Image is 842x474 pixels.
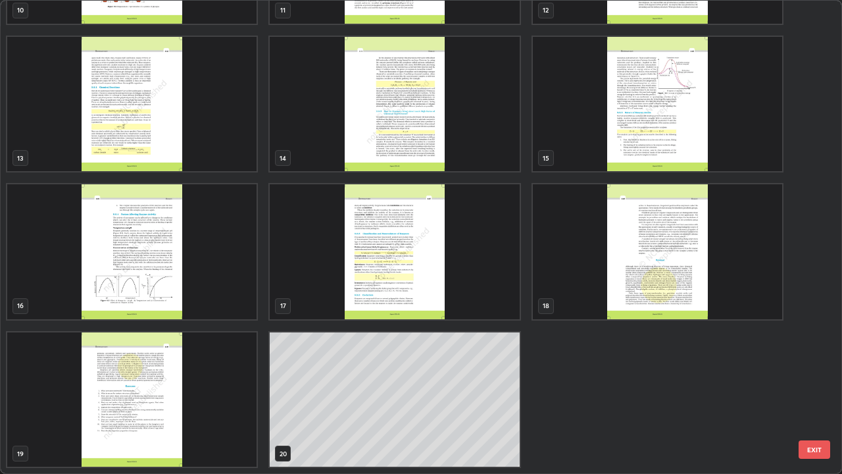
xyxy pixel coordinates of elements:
[270,184,519,319] img: 1759894924LNWYQN.pdf
[7,184,257,319] img: 1759894924LNWYQN.pdf
[533,184,782,319] img: 1759894924LNWYQN.pdf
[533,37,782,172] img: 1759894924LNWYQN.pdf
[7,332,257,467] img: 1759894924LNWYQN.pdf
[7,37,257,172] img: 1759894924LNWYQN.pdf
[799,440,830,459] button: EXIT
[270,37,519,172] img: 1759894924LNWYQN.pdf
[1,1,818,473] div: grid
